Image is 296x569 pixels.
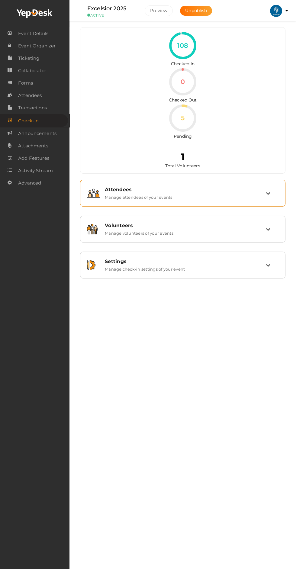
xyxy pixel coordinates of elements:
[18,77,33,89] span: Forms
[145,5,173,16] button: Preview
[185,8,207,13] span: Unpublish
[18,27,48,40] span: Event Details
[18,177,41,189] span: Advanced
[105,187,266,192] div: Attendees
[87,224,98,234] img: volunteers.svg
[171,59,195,67] label: Checked In
[83,231,282,237] a: Volunteers Manage volunteers of your events
[18,40,56,52] span: Event Organizer
[18,89,42,101] span: Attendees
[83,267,282,273] a: Settings Manage check-in settings of your event
[18,52,39,64] span: Ticketing
[85,163,281,169] p: Total Volunteers
[87,188,100,198] img: attendees.svg
[105,259,266,264] div: Settings
[105,192,172,200] label: Manage attendees of your events
[105,228,173,236] label: Manage volunteers of your events
[18,127,56,140] span: Announcements
[83,195,282,201] a: Attendees Manage attendees of your events
[85,151,281,163] h2: 1
[174,132,192,139] label: Pending
[180,6,212,16] button: Unpublish
[105,223,266,228] div: Volunteers
[169,95,197,103] label: Checked Out
[18,115,39,127] span: Check-in
[18,140,48,152] span: Attachments
[270,5,282,17] img: ACg8ocIlr20kWlusTYDilfQwsc9vjOYCKrm0LB8zShf3GP8Yo5bmpMCa=s100
[18,102,47,114] span: Transactions
[18,65,46,77] span: Collaborator
[18,152,49,164] span: Add Features
[87,4,126,13] label: Excelsior 2025
[105,264,185,272] label: Manage check-in settings of your event
[87,13,136,18] small: ACTIVE
[87,260,95,270] img: setting.svg
[18,165,53,177] span: Activity Stream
